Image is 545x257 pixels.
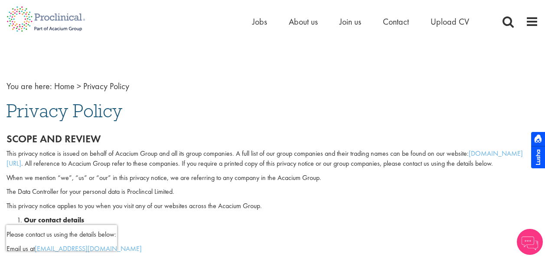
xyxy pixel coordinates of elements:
[517,229,543,255] img: Chatbot
[7,80,52,92] span: You are here:
[383,16,409,27] a: Contact
[6,225,117,251] iframe: reCAPTCHA
[7,244,538,254] p: Email us at
[7,187,538,197] p: The Data Controller for your personal data is Proclincal Limited.
[54,80,75,92] a: breadcrumb link
[7,149,538,169] p: This privacy notice is issued on behalf of Acacium Group and all its group companies. A full list...
[24,215,84,225] strong: Our contact details
[7,99,122,122] span: Privacy Policy
[339,16,361,27] a: Join us
[7,201,538,211] p: This privacy notice applies to you when you visit any of our websites across the Acacium Group.
[7,133,538,145] h2: Scope and review
[289,16,318,27] a: About us
[431,16,469,27] a: Upload CV
[7,149,523,168] a: [DOMAIN_NAME][URL]
[77,80,81,92] span: >
[7,230,538,240] p: Please contact us using the details below:
[7,173,538,183] p: When we mention “we”, “us” or “our” in this privacy notice, we are referring to any company in th...
[83,80,129,92] span: Privacy Policy
[252,16,267,27] a: Jobs
[35,244,142,253] a: [EMAIL_ADDRESS][DOMAIN_NAME]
